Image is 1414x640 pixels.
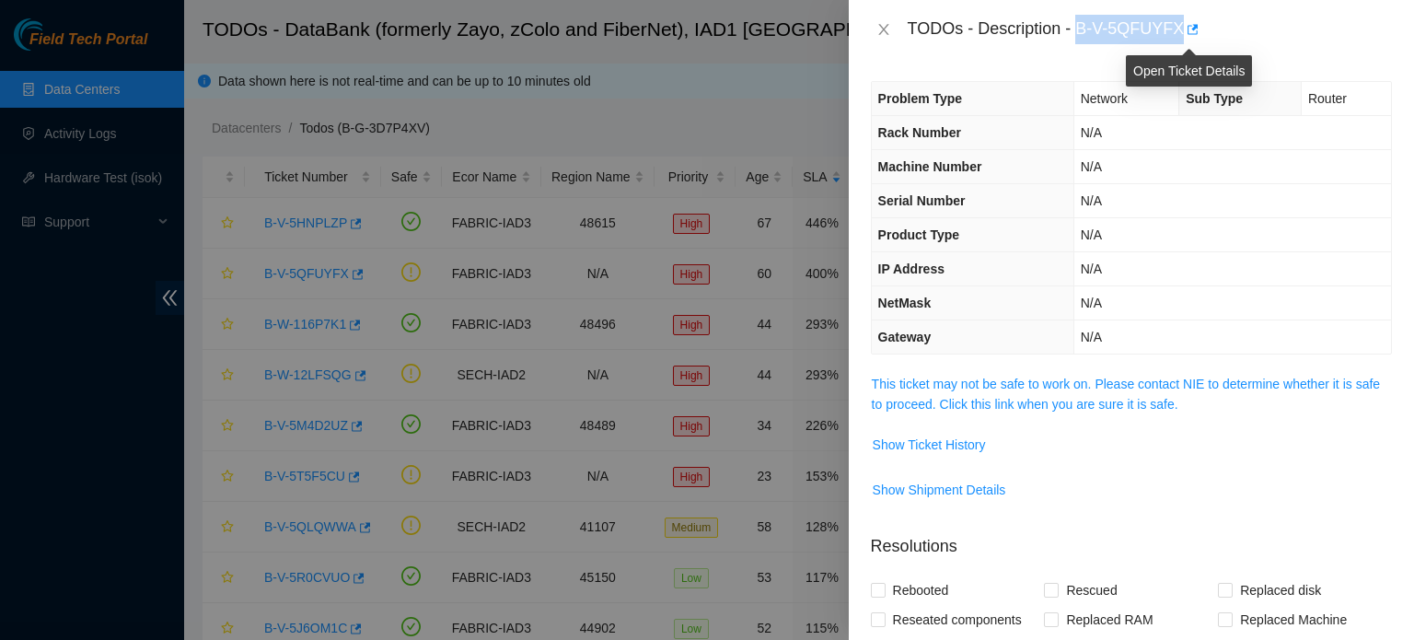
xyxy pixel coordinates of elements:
span: N/A [1081,262,1102,276]
span: N/A [1081,227,1102,242]
span: N/A [1081,330,1102,344]
p: Resolutions [871,519,1392,559]
span: Problem Type [878,91,963,106]
span: Serial Number [878,193,966,208]
span: N/A [1081,159,1102,174]
span: Rebooted [886,576,956,605]
span: Router [1308,91,1347,106]
button: Close [871,21,897,39]
button: Show Shipment Details [872,475,1007,505]
span: Network [1081,91,1128,106]
span: NetMask [878,296,932,310]
span: Sub Type [1186,91,1243,106]
span: Gateway [878,330,932,344]
span: Rescued [1059,576,1124,605]
span: N/A [1081,193,1102,208]
div: Open Ticket Details [1126,55,1252,87]
span: close [876,22,891,37]
span: Replaced Machine [1233,605,1354,634]
span: Machine Number [878,159,982,174]
button: Show Ticket History [872,430,987,460]
span: N/A [1081,296,1102,310]
span: N/A [1081,125,1102,140]
div: TODOs - Description - B-V-5QFUYFX [908,15,1392,44]
span: Rack Number [878,125,961,140]
span: Replaced disk [1233,576,1328,605]
span: Show Ticket History [873,435,986,455]
span: Reseated components [886,605,1029,634]
span: Show Shipment Details [873,480,1006,500]
span: IP Address [878,262,945,276]
span: Product Type [878,227,959,242]
a: This ticket may not be safe to work on. Please contact NIE to determine whether it is safe to pro... [872,377,1380,412]
span: Replaced RAM [1059,605,1160,634]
